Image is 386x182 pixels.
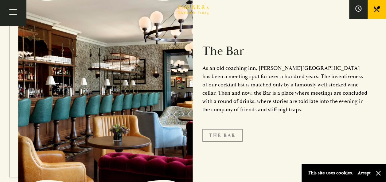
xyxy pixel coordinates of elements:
[202,44,368,59] h2: The Bar
[308,169,353,177] p: This site uses cookies.
[358,170,371,176] button: Accept
[202,129,243,142] a: The Bar
[375,170,381,176] button: Close and accept
[202,64,368,114] p: As an old coaching inn, [PERSON_NAME][GEOGRAPHIC_DATA] has been a meeting spot for over a hundred...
